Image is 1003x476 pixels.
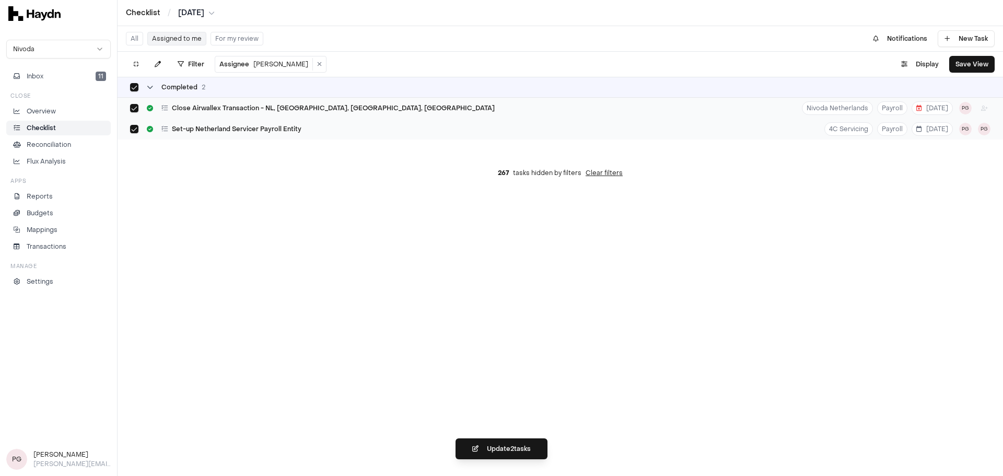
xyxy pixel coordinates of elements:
button: [DATE] [912,122,953,136]
span: 267 [498,169,509,177]
button: Clear filters [586,169,623,177]
a: Flux Analysis [6,154,111,169]
span: [DATE] [178,8,204,18]
button: Filter [171,56,211,73]
button: Assigned to me [147,32,206,45]
span: Assignee [219,60,249,68]
a: Checklist [126,8,160,18]
div: tasks hidden by filters [118,160,1003,185]
span: 11 [96,72,106,81]
p: [PERSON_NAME][EMAIL_ADDRESS][DOMAIN_NAME] [33,459,111,469]
span: Inbox [27,72,43,81]
a: Transactions [6,239,111,254]
button: 4C Servicing [824,122,873,136]
span: [DATE] [916,125,948,133]
button: Display [895,56,945,73]
img: svg+xml,%3c [8,6,61,21]
span: Close Airwallex Transaction - NL, [GEOGRAPHIC_DATA], [GEOGRAPHIC_DATA], [GEOGRAPHIC_DATA] [172,104,495,112]
span: Completed [161,83,197,91]
a: Reconciliation [6,137,111,152]
span: 2 [202,83,205,91]
button: Notifications [867,30,934,47]
button: Payroll [877,101,907,115]
button: PG [978,123,990,135]
button: PG [959,102,972,114]
p: Checklist [27,123,56,133]
p: Flux Analysis [27,157,66,166]
p: Budgets [27,208,53,218]
button: [DATE] [178,8,215,18]
p: Settings [27,277,53,286]
p: Overview [27,107,56,116]
a: Budgets [6,206,111,220]
a: Mappings [6,223,111,237]
button: PG [959,123,972,135]
nav: breadcrumb [126,8,215,18]
p: Reports [27,192,53,201]
p: Transactions [27,242,66,251]
h3: Close [10,92,31,100]
span: Set-up Netherland Servicer Payroll Entity [172,125,301,133]
button: Update2tasks [456,438,547,459]
h3: Apps [10,177,26,185]
a: Settings [6,274,111,289]
a: Overview [6,104,111,119]
button: Payroll [877,122,907,136]
span: / [166,7,173,18]
button: For my review [211,32,263,45]
button: All [126,32,143,45]
span: PG [6,449,27,470]
button: Assignee[PERSON_NAME] [215,58,313,71]
p: Mappings [27,225,57,235]
span: [DATE] [916,104,948,112]
a: Checklist [6,121,111,135]
button: New Task [938,30,995,47]
button: [DATE] [912,101,953,115]
button: Nivoda Netherlands [802,101,873,115]
h3: Manage [10,262,37,270]
a: Reports [6,189,111,204]
button: Inbox11 [6,69,111,84]
p: Reconciliation [27,140,71,149]
button: Save View [949,56,995,73]
h3: [PERSON_NAME] [33,450,111,459]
